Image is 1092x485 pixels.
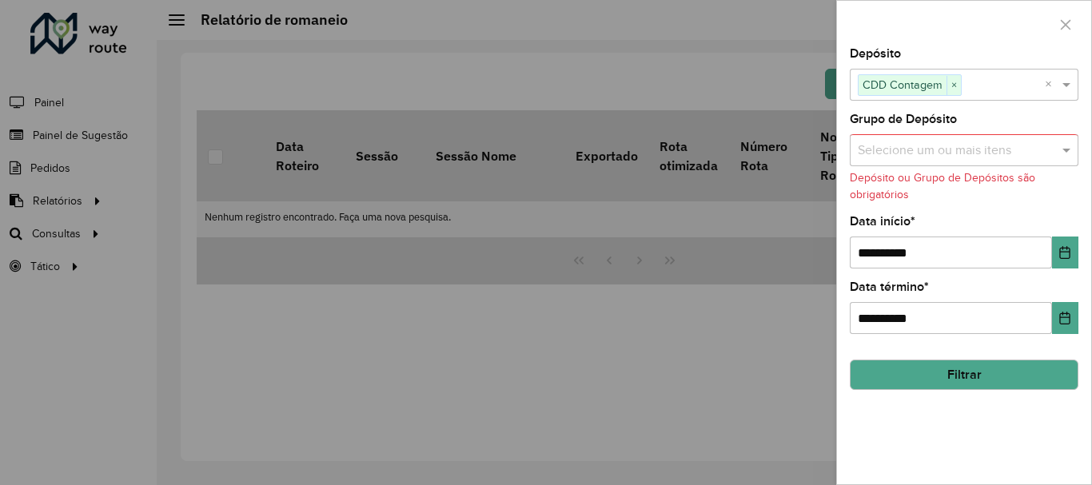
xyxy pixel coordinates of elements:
button: Choose Date [1052,237,1078,268]
label: Grupo de Depósito [850,109,957,129]
span: Clear all [1045,75,1058,94]
label: Depósito [850,44,901,63]
button: Choose Date [1052,302,1078,334]
formly-validation-message: Depósito ou Grupo de Depósitos são obrigatórios [850,172,1035,201]
span: × [947,76,961,95]
span: CDD Contagem [859,75,947,94]
label: Data início [850,212,915,231]
label: Data término [850,277,929,296]
button: Filtrar [850,360,1078,390]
